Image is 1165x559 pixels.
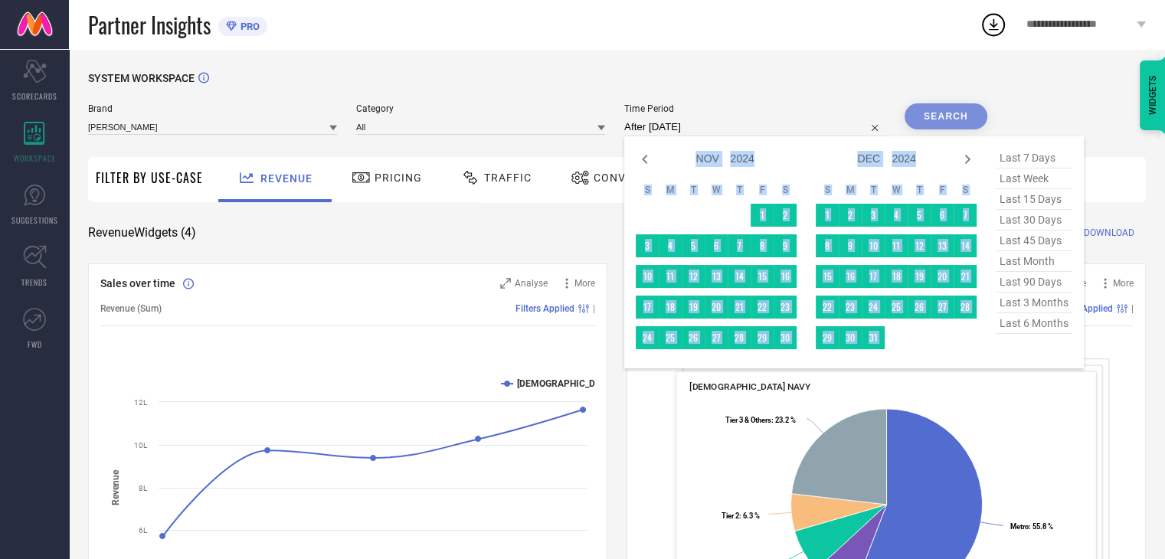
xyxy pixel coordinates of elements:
td: Tue Dec 03 2024 [862,204,885,227]
text: : 55.8 % [1010,522,1053,531]
td: Wed Dec 04 2024 [885,204,908,227]
tspan: Metro [1010,522,1029,531]
td: Fri Dec 13 2024 [931,234,954,257]
td: Thu Dec 05 2024 [908,204,931,227]
text: 10L [134,441,148,449]
td: Sun Dec 15 2024 [816,265,839,288]
td: Tue Dec 17 2024 [862,265,885,288]
td: Thu Nov 28 2024 [728,326,751,349]
td: Tue Dec 24 2024 [862,296,885,319]
text: : 23.2 % [725,416,796,424]
th: Tuesday [682,184,705,196]
span: SCORECARDS [12,90,57,102]
td: Sat Nov 16 2024 [774,265,797,288]
td: Sun Dec 01 2024 [816,204,839,227]
div: Previous month [636,150,654,168]
td: Sat Nov 23 2024 [774,296,797,319]
td: Thu Nov 07 2024 [728,234,751,257]
span: SYSTEM WORKSPACE [88,72,195,84]
td: Fri Dec 06 2024 [931,204,954,227]
td: Mon Nov 11 2024 [659,265,682,288]
td: Sun Nov 24 2024 [636,326,659,349]
td: Sat Nov 30 2024 [774,326,797,349]
span: Pricing [375,172,422,184]
td: Fri Dec 27 2024 [931,296,954,319]
span: SUGGESTIONS [11,214,58,226]
span: last 15 days [996,189,1072,210]
th: Wednesday [705,184,728,196]
span: PRO [237,21,260,32]
span: Category [356,103,605,114]
span: Time Period [624,103,885,114]
td: Sat Nov 09 2024 [774,234,797,257]
td: Sat Dec 07 2024 [954,204,977,227]
span: Conversion [594,172,668,184]
span: TRENDS [21,276,47,288]
td: Tue Dec 31 2024 [862,326,885,349]
td: Sun Nov 17 2024 [636,296,659,319]
th: Sunday [816,184,839,196]
td: Thu Dec 26 2024 [908,296,931,319]
td: Mon Nov 25 2024 [659,326,682,349]
td: Thu Dec 19 2024 [908,265,931,288]
td: Fri Nov 08 2024 [751,234,774,257]
span: last 45 days [996,230,1072,251]
span: FWD [28,338,42,350]
td: Wed Dec 18 2024 [885,265,908,288]
th: Saturday [954,184,977,196]
td: Sun Dec 22 2024 [816,296,839,319]
td: Tue Nov 19 2024 [682,296,705,319]
th: Wednesday [885,184,908,196]
span: last 30 days [996,210,1072,230]
td: Wed Nov 27 2024 [705,326,728,349]
td: Mon Nov 18 2024 [659,296,682,319]
th: Thursday [728,184,751,196]
td: Wed Nov 06 2024 [705,234,728,257]
td: Wed Dec 11 2024 [885,234,908,257]
text: : 6.3 % [722,512,760,520]
td: Thu Dec 12 2024 [908,234,931,257]
th: Saturday [774,184,797,196]
span: WORKSPACE [14,152,56,164]
span: More [574,278,595,289]
span: | [593,303,595,314]
td: Thu Nov 21 2024 [728,296,751,319]
td: Tue Dec 10 2024 [862,234,885,257]
td: Mon Dec 30 2024 [839,326,862,349]
tspan: Tier 3 & Others [725,416,771,424]
td: Wed Nov 20 2024 [705,296,728,319]
tspan: Revenue [110,469,121,505]
text: 6L [139,526,148,534]
span: Sales over time [100,277,175,289]
text: 8L [139,484,148,492]
td: Mon Dec 23 2024 [839,296,862,319]
td: Fri Nov 01 2024 [751,204,774,227]
span: Filters Applied [515,303,574,314]
span: last 7 days [996,148,1072,168]
td: Tue Nov 05 2024 [682,234,705,257]
th: Friday [751,184,774,196]
td: Sun Dec 08 2024 [816,234,839,257]
td: Fri Nov 22 2024 [751,296,774,319]
text: [DEMOGRAPHIC_DATA] NAVY [517,378,640,389]
span: Partner Insights [88,9,211,41]
td: Mon Dec 09 2024 [839,234,862,257]
span: Analyse [515,278,548,289]
span: last month [996,251,1072,272]
div: Next month [958,150,977,168]
td: Fri Nov 15 2024 [751,265,774,288]
span: | [1131,303,1134,314]
td: Sun Nov 10 2024 [636,265,659,288]
th: Friday [931,184,954,196]
div: Open download list [980,11,1007,38]
th: Thursday [908,184,931,196]
th: Sunday [636,184,659,196]
td: Sun Nov 03 2024 [636,234,659,257]
svg: Zoom [500,278,511,289]
span: Filter By Use-Case [96,168,203,187]
td: Sat Nov 02 2024 [774,204,797,227]
tspan: Tier 2 [722,512,739,520]
span: Traffic [484,172,532,184]
td: Sat Dec 14 2024 [954,234,977,257]
span: last 6 months [996,313,1072,334]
